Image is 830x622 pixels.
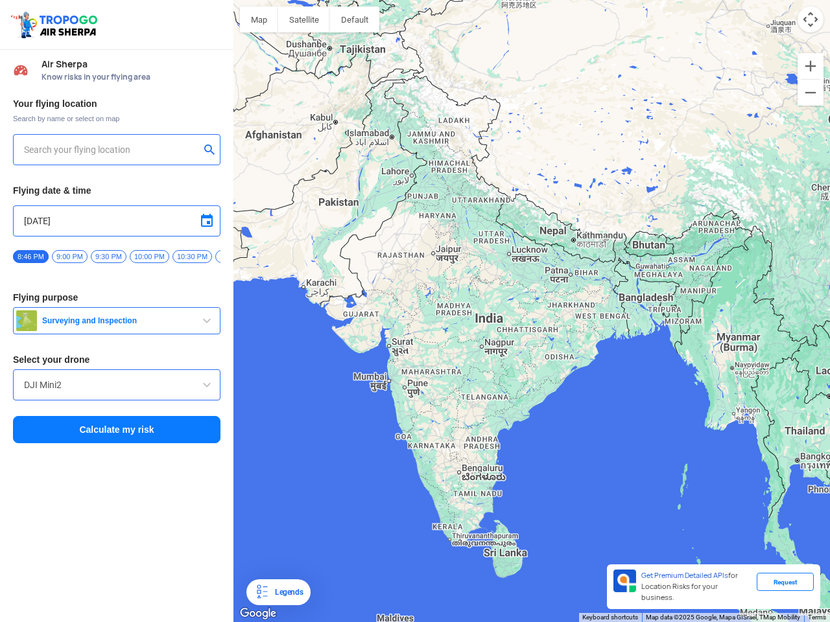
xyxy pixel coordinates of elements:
[13,307,220,334] button: Surveying and Inspection
[13,293,220,302] h3: Flying purpose
[41,59,220,69] span: Air Sherpa
[240,6,278,32] button: Show street map
[237,605,279,622] img: Google
[582,613,638,622] button: Keyboard shortcuts
[13,62,29,78] img: Risk Scores
[808,614,826,621] a: Terms
[13,355,220,364] h3: Select your drone
[215,250,255,263] span: 11:00 PM
[270,584,303,600] div: Legends
[10,10,102,40] img: ic_tgdronemaps.svg
[172,250,212,263] span: 10:30 PM
[757,573,814,591] div: Request
[237,605,279,622] a: Open this area in Google Maps (opens a new window)
[613,570,636,592] img: Premium APIs
[16,310,37,331] img: survey.png
[24,377,209,393] input: Search by name or Brand
[37,316,199,326] span: Surveying and Inspection
[798,53,824,79] button: Zoom in
[52,250,88,263] span: 9:00 PM
[254,584,270,600] img: Legends
[13,113,220,124] span: Search by name or select on map
[24,213,209,229] input: Select Date
[641,571,728,580] span: Get Premium Detailed APIs
[636,570,757,604] div: for Location Risks for your business.
[278,6,330,32] button: Show satellite imagery
[13,416,220,443] button: Calculate my risk
[646,614,800,621] span: Map data ©2025 Google, Mapa GISrael, TMap Mobility
[798,6,824,32] button: Map camera controls
[91,250,126,263] span: 9:30 PM
[13,99,220,108] h3: Your flying location
[41,72,220,82] span: Know risks in your flying area
[798,80,824,106] button: Zoom out
[130,250,169,263] span: 10:00 PM
[13,186,220,195] h3: Flying date & time
[24,142,200,157] input: Search your flying location
[13,250,49,263] span: 8:46 PM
